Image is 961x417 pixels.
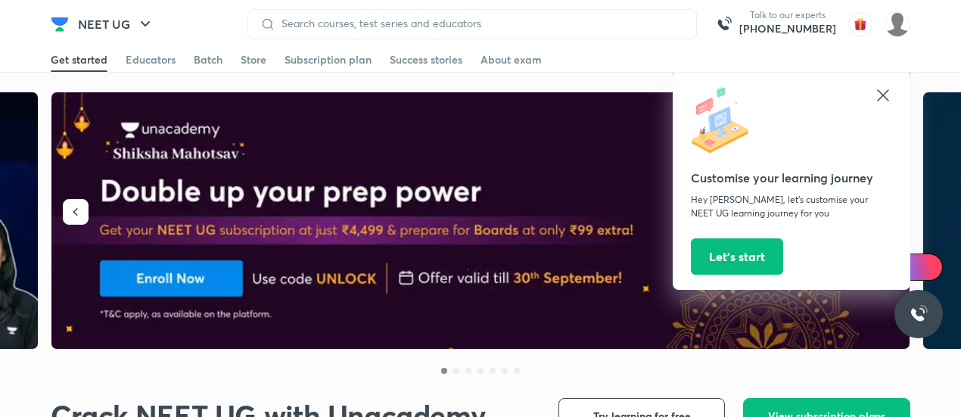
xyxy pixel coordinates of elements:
[885,11,910,37] img: Deeksha
[390,52,462,67] div: Success stories
[480,48,542,72] a: About exam
[691,193,892,220] p: Hey [PERSON_NAME], let’s customise your NEET UG learning journey for you
[285,52,372,67] div: Subscription plan
[275,17,684,30] input: Search courses, test series and educators
[241,48,266,72] a: Store
[51,52,107,67] div: Get started
[126,52,176,67] div: Educators
[126,48,176,72] a: Educators
[709,9,739,39] img: call-us
[691,238,783,275] button: Let’s start
[51,48,107,72] a: Get started
[241,52,266,67] div: Store
[69,9,163,39] button: NEET UG
[910,305,928,323] img: ttu
[194,52,222,67] div: Batch
[480,52,542,67] div: About exam
[691,86,759,154] img: icon
[390,48,462,72] a: Success stories
[848,12,872,36] img: avatar
[285,48,372,72] a: Subscription plan
[691,169,892,187] h5: Customise your learning journey
[739,9,836,21] p: Talk to our experts
[51,15,69,33] img: Company Logo
[194,48,222,72] a: Batch
[894,261,934,273] span: Ai Doubts
[739,21,836,36] a: [PHONE_NUMBER]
